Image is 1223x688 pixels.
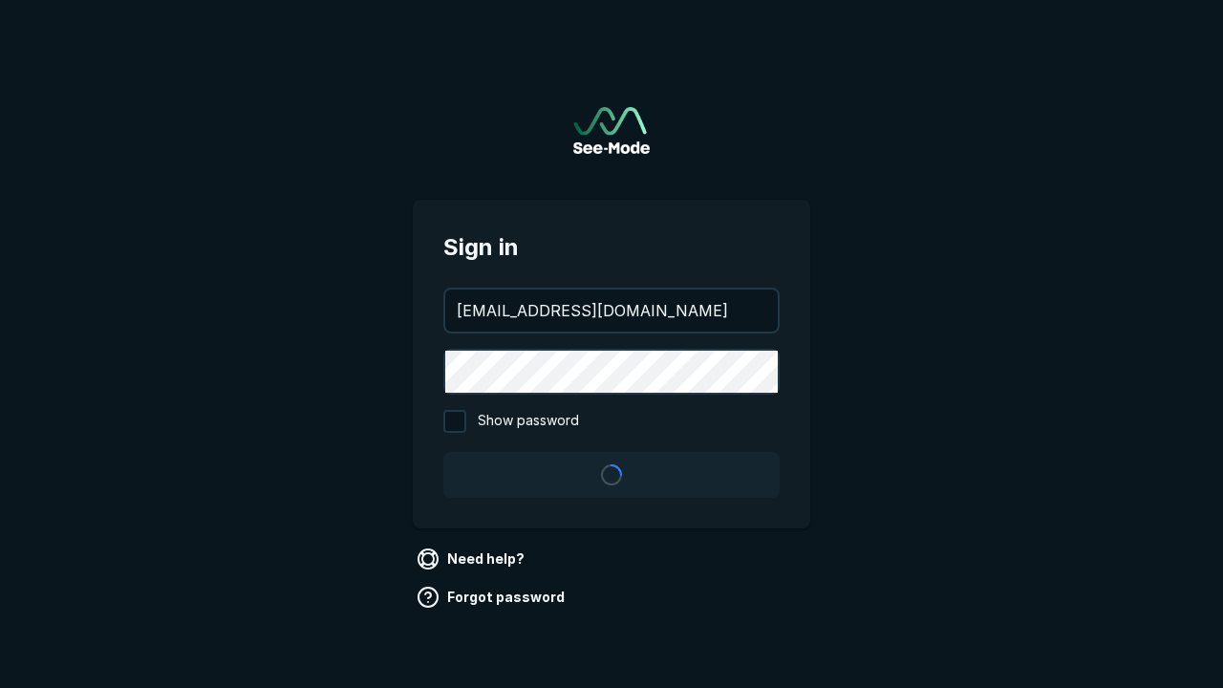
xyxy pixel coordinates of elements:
a: Go to sign in [573,107,650,154]
img: See-Mode Logo [573,107,650,154]
a: Need help? [413,544,532,574]
a: Forgot password [413,582,572,613]
input: your@email.com [445,290,778,332]
span: Show password [478,410,579,433]
span: Sign in [443,230,780,265]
